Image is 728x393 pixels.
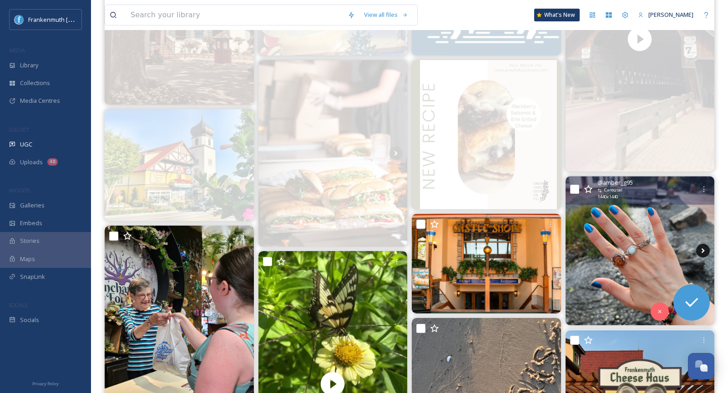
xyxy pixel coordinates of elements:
[597,178,633,187] span: @ amber_g95
[566,176,715,326] img: Nails for Frankenmuth💙 #doyouseewhatisee #opi #opiobsessed #putyourmaniintheair #frankenmuthmichi...
[534,9,580,21] a: What's New
[20,61,38,70] span: Library
[648,10,693,19] span: [PERSON_NAME]
[20,96,60,105] span: Media Centres
[9,302,27,308] span: SOCIALS
[20,79,50,87] span: Collections
[20,201,45,210] span: Galleries
[20,219,42,227] span: Embeds
[28,15,97,24] span: Frankenmuth [US_STATE]
[20,140,32,149] span: UGC
[20,316,39,324] span: Socials
[9,47,25,54] span: MEDIA
[412,60,561,209] img: Elevated grilled cheese stuffed full with sweet blackberry balsamic jam and creamy brie. It's a m...
[597,194,618,200] span: 1440 x 1440
[32,381,59,387] span: Privacy Policy
[20,237,40,245] span: Stories
[47,158,58,166] div: 48
[258,60,408,246] img: We loved putting together 85 fresh and tasty boxed lunches for Star of the West! Each one packed ...
[20,255,35,263] span: Maps
[9,187,30,194] span: WIDGETS
[20,158,43,166] span: Uploads
[604,187,622,193] span: Carousel
[15,15,24,24] img: Social%20Media%20PFP%202025.jpg
[633,6,698,24] a: [PERSON_NAME]
[688,353,714,379] button: Open Chat
[359,6,413,24] a: View all files
[32,378,59,388] a: Privacy Policy
[9,126,29,133] span: COLLECT
[105,109,254,221] img: Happy Birthday Frankenmuth #frankenmuth #180years #180birthday #cheeseplace #frankenmuthcheesehau...
[20,272,45,281] span: SnapLink
[126,5,343,25] input: Search your library
[412,214,561,313] img: #photography #frankenmuth #bavarianinn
